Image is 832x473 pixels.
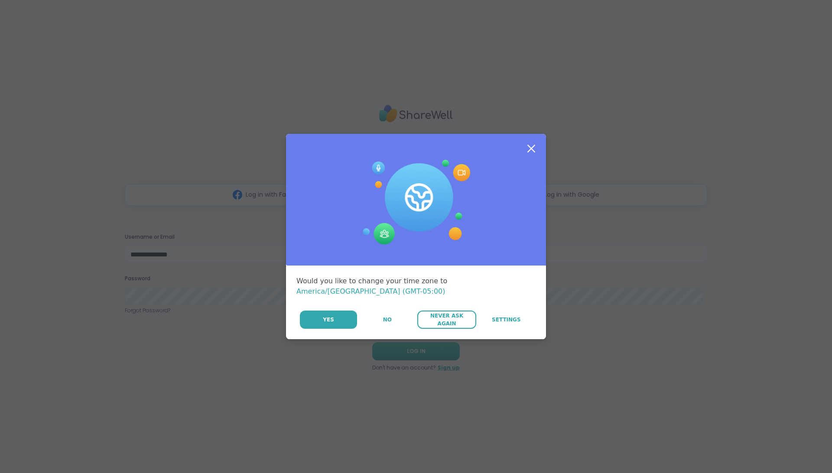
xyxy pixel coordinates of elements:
[358,311,416,329] button: No
[383,316,392,324] span: No
[417,311,476,329] button: Never Ask Again
[422,312,471,327] span: Never Ask Again
[477,311,536,329] a: Settings
[362,160,470,245] img: Session Experience
[296,287,445,295] span: America/[GEOGRAPHIC_DATA] (GMT-05:00)
[492,316,521,324] span: Settings
[300,311,357,329] button: Yes
[296,276,536,297] div: Would you like to change your time zone to
[323,316,334,324] span: Yes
